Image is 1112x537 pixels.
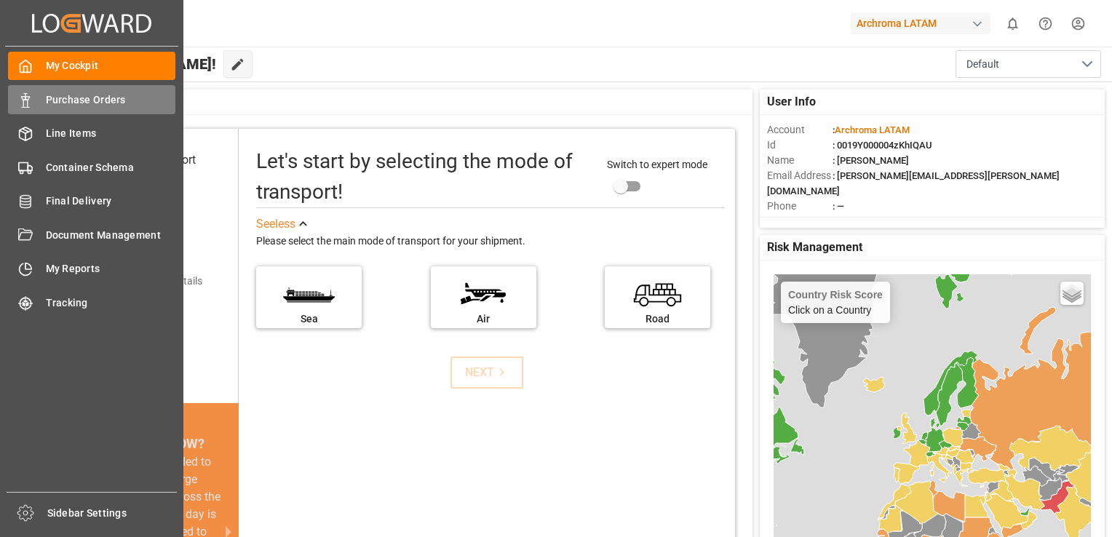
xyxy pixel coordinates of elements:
[450,357,523,389] button: NEXT
[767,122,833,138] span: Account
[46,295,176,311] span: Tracking
[956,50,1101,78] button: open menu
[46,261,176,277] span: My Reports
[851,9,996,37] button: Archroma LATAM
[438,311,529,327] div: Air
[851,13,990,34] div: Archroma LATAM
[833,140,932,151] span: : 0019Y000004zKhIQAU
[46,194,176,209] span: Final Delivery
[256,215,295,233] div: See less
[767,138,833,153] span: Id
[46,228,176,243] span: Document Management
[1060,282,1084,305] a: Layers
[8,187,175,215] a: Final Delivery
[263,311,354,327] div: Sea
[256,233,725,250] div: Please select the main mode of transport for your shipment.
[607,159,707,170] span: Switch to expert mode
[833,155,909,166] span: : [PERSON_NAME]
[996,7,1029,40] button: show 0 new notifications
[46,58,176,73] span: My Cockpit
[767,168,833,183] span: Email Address
[256,146,592,207] div: Let's start by selecting the mode of transport!
[46,160,176,175] span: Container Schema
[835,124,910,135] span: Archroma LATAM
[8,255,175,283] a: My Reports
[8,119,175,148] a: Line Items
[833,124,910,135] span: :
[767,93,816,111] span: User Info
[8,153,175,181] a: Container Schema
[46,92,176,108] span: Purchase Orders
[788,289,883,316] div: Click on a Country
[767,214,833,229] span: Account Type
[833,201,844,212] span: : —
[767,153,833,168] span: Name
[788,289,883,301] h4: Country Risk Score
[8,52,175,80] a: My Cockpit
[1029,7,1062,40] button: Help Center
[8,220,175,249] a: Document Management
[46,126,176,141] span: Line Items
[8,288,175,317] a: Tracking
[767,239,862,256] span: Risk Management
[465,364,509,381] div: NEXT
[966,57,999,72] span: Default
[612,311,703,327] div: Road
[60,50,216,78] span: Hello [PERSON_NAME]!
[767,199,833,214] span: Phone
[47,506,178,521] span: Sidebar Settings
[767,170,1060,196] span: : [PERSON_NAME][EMAIL_ADDRESS][PERSON_NAME][DOMAIN_NAME]
[833,216,869,227] span: : Shipper
[8,85,175,114] a: Purchase Orders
